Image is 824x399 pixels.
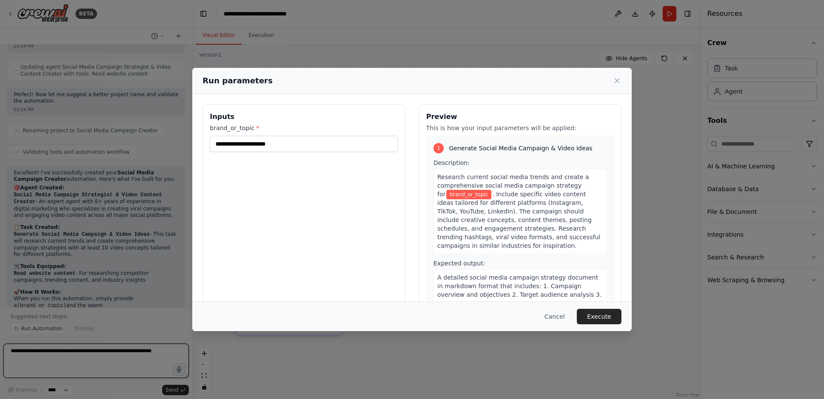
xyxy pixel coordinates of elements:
[426,124,614,132] p: This is how your input parameters will be applied:
[446,190,491,199] span: Variable: brand_or_topic
[538,309,572,324] button: Cancel
[437,191,600,249] span: . Include specific video content ideas tailored for different platforms (Instagram, TikTok, YouTu...
[433,159,470,166] span: Description:
[210,112,398,122] h3: Inputs
[203,75,273,87] h2: Run parameters
[426,112,614,122] h3: Preview
[433,260,485,267] span: Expected output:
[210,124,398,132] label: brand_or_topic
[437,174,589,198] span: Research current social media trends and create a comprehensive social media campaign strategy for
[577,309,621,324] button: Execute
[449,144,592,152] span: Generate Social Media Campaign & Video Ideas
[437,274,602,350] span: A detailed social media campaign strategy document in markdown format that includes: 1. Campaign ...
[433,143,444,153] div: 1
